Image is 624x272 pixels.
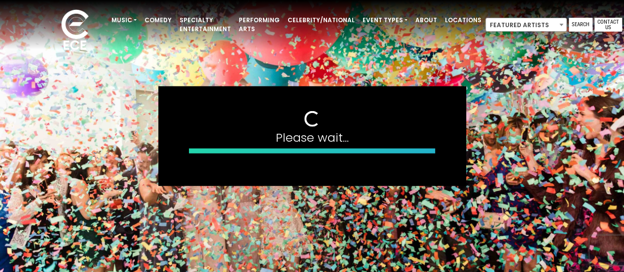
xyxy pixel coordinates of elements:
[411,12,441,29] a: About
[441,12,485,29] a: Locations
[569,18,592,32] a: Search
[141,12,176,29] a: Comedy
[284,12,359,29] a: Celebrity/National
[50,7,100,55] img: ece_new_logo_whitev2-1.png
[108,12,141,29] a: Music
[176,12,235,38] a: Specialty Entertainment
[485,18,567,32] span: Featured Artists
[235,12,284,38] a: Performing Arts
[594,18,622,32] a: Contact Us
[189,130,436,145] h4: Please wait...
[486,18,566,32] span: Featured Artists
[359,12,411,29] a: Event Types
